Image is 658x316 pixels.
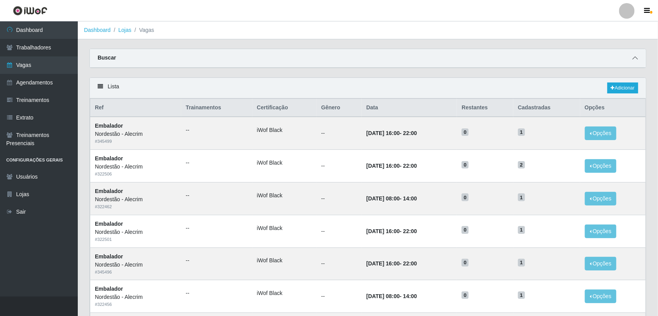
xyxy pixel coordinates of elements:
span: 0 [462,291,469,299]
button: Opções [585,225,617,238]
ul: -- [186,289,248,297]
td: -- [317,280,362,313]
a: Lojas [118,27,131,33]
th: Trainamentos [181,99,252,117]
strong: - [366,293,417,299]
span: 0 [462,226,469,234]
strong: Embalador [95,221,123,227]
time: [DATE] 08:00 [366,195,400,202]
li: iWof Black [257,191,312,200]
button: Opções [585,257,617,270]
strong: Buscar [98,54,116,61]
time: 22:00 [403,130,417,136]
div: # 322501 [95,236,177,243]
div: Lista [90,78,646,98]
ul: -- [186,159,248,167]
strong: Embalador [95,188,123,194]
div: # 322456 [95,301,177,308]
span: 0 [462,193,469,201]
th: Gênero [317,99,362,117]
div: # 345499 [95,138,177,145]
td: -- [317,215,362,248]
span: 1 [518,291,525,299]
span: 0 [462,259,469,267]
div: # 322462 [95,204,177,210]
li: Vagas [131,26,154,34]
button: Opções [585,126,617,140]
li: iWof Black [257,289,312,297]
th: Opções [580,99,646,117]
td: -- [317,182,362,215]
span: 1 [518,226,525,234]
td: -- [317,150,362,183]
div: Nordestão - Alecrim [95,195,177,204]
div: Nordestão - Alecrim [95,261,177,269]
time: [DATE] 08:00 [366,293,400,299]
th: Data [362,99,457,117]
td: -- [317,117,362,149]
th: Ref [90,99,181,117]
span: 0 [462,161,469,169]
ul: -- [186,191,248,200]
strong: Embalador [95,155,123,162]
div: Nordestão - Alecrim [95,130,177,138]
time: 22:00 [403,228,417,234]
a: Adicionar [607,83,638,93]
nav: breadcrumb [78,21,658,39]
span: 0 [462,128,469,136]
strong: - [366,130,417,136]
li: iWof Black [257,126,312,134]
div: Nordestão - Alecrim [95,163,177,171]
img: CoreUI Logo [13,6,47,16]
button: Opções [585,290,617,303]
div: # 322506 [95,171,177,177]
strong: Embalador [95,123,123,129]
time: [DATE] 16:00 [366,228,400,234]
th: Restantes [457,99,513,117]
strong: Embalador [95,286,123,292]
li: iWof Black [257,159,312,167]
span: 1 [518,259,525,267]
div: Nordestão - Alecrim [95,293,177,301]
time: [DATE] 16:00 [366,260,400,267]
time: 14:00 [403,293,417,299]
span: 2 [518,161,525,169]
div: Nordestão - Alecrim [95,228,177,236]
button: Opções [585,192,617,205]
ul: -- [186,224,248,232]
time: [DATE] 16:00 [366,163,400,169]
button: Opções [585,159,617,173]
strong: - [366,163,417,169]
li: iWof Black [257,224,312,232]
li: iWof Black [257,256,312,265]
strong: - [366,195,417,202]
span: 1 [518,128,525,136]
strong: Embalador [95,253,123,260]
strong: - [366,228,417,234]
time: [DATE] 16:00 [366,130,400,136]
th: Cadastradas [513,99,580,117]
div: # 345496 [95,269,177,276]
ul: -- [186,126,248,134]
time: 14:00 [403,195,417,202]
time: 22:00 [403,260,417,267]
th: Certificação [252,99,317,117]
time: 22:00 [403,163,417,169]
span: 1 [518,193,525,201]
strong: - [366,260,417,267]
a: Dashboard [84,27,111,33]
ul: -- [186,256,248,265]
td: -- [317,248,362,280]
